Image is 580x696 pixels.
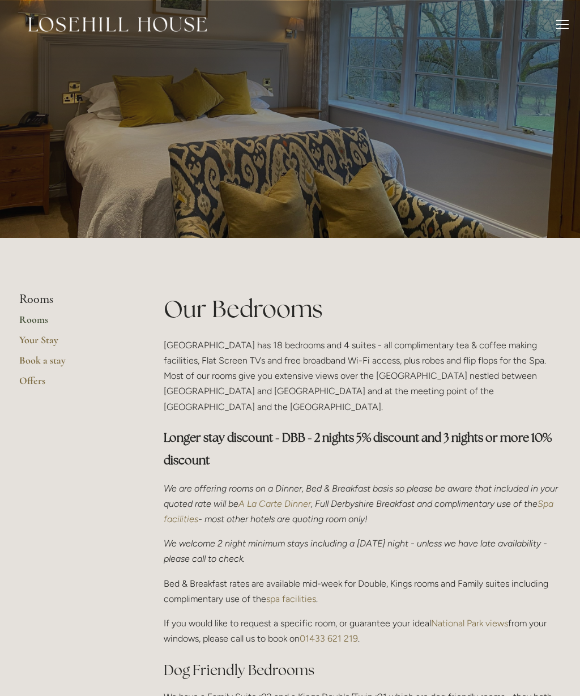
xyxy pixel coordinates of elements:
[164,576,561,607] p: Bed & Breakfast rates are available mid-week for Double, Kings rooms and Family suites including ...
[164,338,561,415] p: [GEOGRAPHIC_DATA] has 18 bedrooms and 4 suites - all complimentary tea & coffee making facilities...
[164,660,561,680] h2: Dog Friendly Bedrooms
[28,17,207,32] img: Losehill House
[431,618,508,629] a: National Park views
[238,498,311,509] a: A La Carte Dinner
[164,292,561,326] h1: Our Bedrooms
[164,430,554,468] strong: Longer stay discount - DBB - 2 nights 5% discount and 3 nights or more 10% discount
[19,292,127,307] li: Rooms
[19,334,127,354] a: Your Stay
[198,514,368,524] em: - most other hotels are quoting room only!
[164,538,549,564] em: We welcome 2 night minimum stays including a [DATE] night - unless we have late availability - pl...
[266,593,316,604] a: spa facilities
[311,498,538,509] em: , Full Derbyshire Breakfast and complimentary use of the
[164,616,561,646] p: If you would like to request a specific room, or guarantee your ideal from your windows, please c...
[300,633,358,644] a: 01433 621 219
[19,354,127,374] a: Book a stay
[19,313,127,334] a: Rooms
[164,483,560,509] em: We are offering rooms on a Dinner, Bed & Breakfast basis so please be aware that included in your...
[19,374,127,395] a: Offers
